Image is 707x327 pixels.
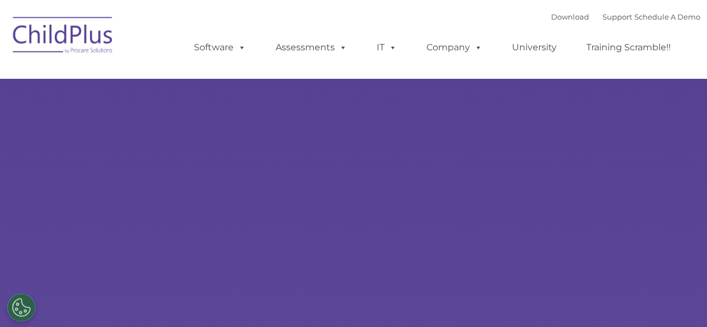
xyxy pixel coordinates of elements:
a: Download [551,12,589,21]
font: | [551,12,700,21]
button: Cookies Settings [7,293,35,321]
a: Training Scramble!! [575,36,682,59]
a: University [501,36,568,59]
a: Assessments [264,36,358,59]
a: Company [415,36,494,59]
a: Support [602,12,632,21]
a: Schedule A Demo [634,12,700,21]
img: ChildPlus by Procare Solutions [7,9,119,65]
a: IT [366,36,408,59]
a: Software [183,36,257,59]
